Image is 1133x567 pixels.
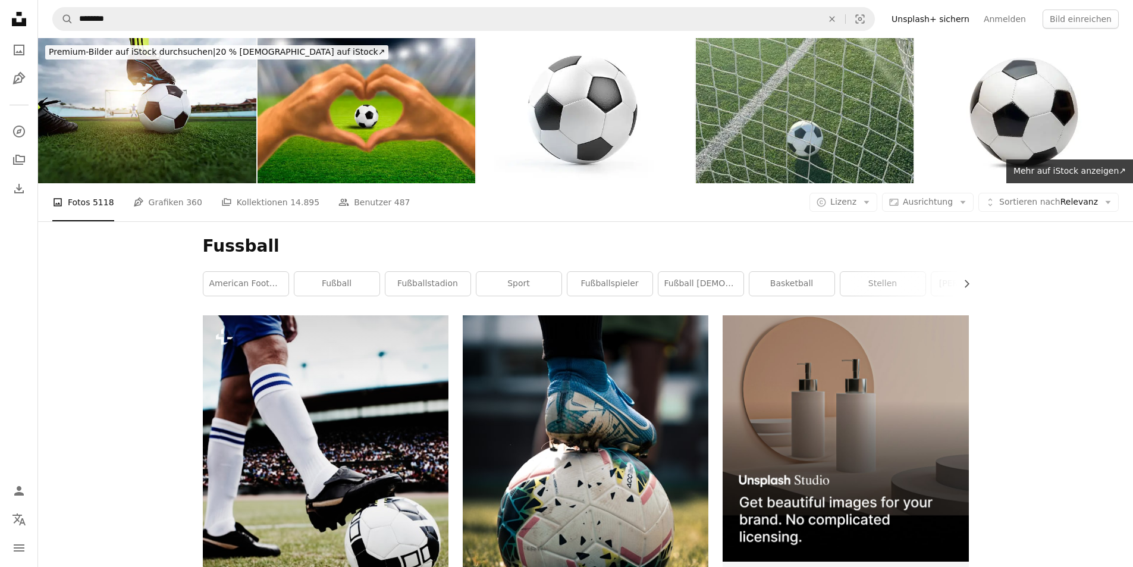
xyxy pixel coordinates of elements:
button: Löschen [819,8,845,30]
a: Ein Fußball, der auf einem üppig grünen Feld sitzt [203,494,448,505]
a: fußballstadion [385,272,470,296]
a: Fotos [7,38,31,62]
img: Soccer ball in goal. Football. [696,38,914,183]
a: Bisherige Downloads [7,177,31,201]
a: Benutzer 487 [338,183,410,221]
button: Lizenz [809,193,877,212]
a: Anmelden [977,10,1033,29]
button: Unsplash suchen [53,8,73,30]
a: Kollektionen [7,148,31,172]
a: Grafiken [7,67,31,90]
a: Fußball [294,272,379,296]
a: Fußballspieler [567,272,652,296]
img: Fußball ball [915,38,1133,183]
img: Soccer player playing soccer ball on sports field [38,38,256,183]
a: Anmelden / Registrieren [7,479,31,503]
span: Mehr auf iStock anzeigen ↗ [1013,166,1126,176]
a: [PERSON_NAME] [931,272,1016,296]
form: Finden Sie Bildmaterial auf der ganzen Webseite [52,7,875,31]
a: Grafiken 360 [133,183,202,221]
a: Entdecken [7,120,31,143]
a: Kollektionen 14.895 [221,183,319,221]
span: Lizenz [830,197,856,206]
button: Sortieren nachRelevanz [978,193,1119,212]
button: Visuelle Suche [846,8,874,30]
span: Relevanz [999,196,1098,208]
span: Sortieren nach [999,197,1060,206]
button: Liste nach rechts verschieben [956,272,969,296]
a: Unsplash+ sichern [884,10,977,29]
button: Sprache [7,508,31,531]
button: Menü [7,536,31,560]
a: Sport [476,272,561,296]
span: 20 % [DEMOGRAPHIC_DATA] auf iStock ↗ [49,47,385,57]
a: Weißer und blauer Fußball auf grünem Rasenplatz [463,474,708,485]
a: Fußball [DEMOGRAPHIC_DATA] [658,272,743,296]
img: file-1715714113747-b8b0561c490eimage [723,315,968,561]
img: Heart hand with soccer ball in the stadium [258,38,476,183]
span: Ausrichtung [903,197,953,206]
a: Basketball [749,272,834,296]
span: 487 [394,196,410,209]
button: Bild einreichen [1043,10,1119,29]
a: Premium-Bilder auf iStock durchsuchen|20 % [DEMOGRAPHIC_DATA] auf iStock↗ [38,38,396,67]
img: Schwarz und Weiß-Ball auf Weiß [476,38,695,183]
a: Stellen [840,272,925,296]
h1: Fussball [203,236,969,257]
span: Premium-Bilder auf iStock durchsuchen | [49,47,216,57]
a: Mehr auf iStock anzeigen↗ [1006,159,1133,183]
span: 14.895 [290,196,319,209]
a: American Football [203,272,288,296]
span: 360 [186,196,202,209]
button: Ausrichtung [882,193,974,212]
